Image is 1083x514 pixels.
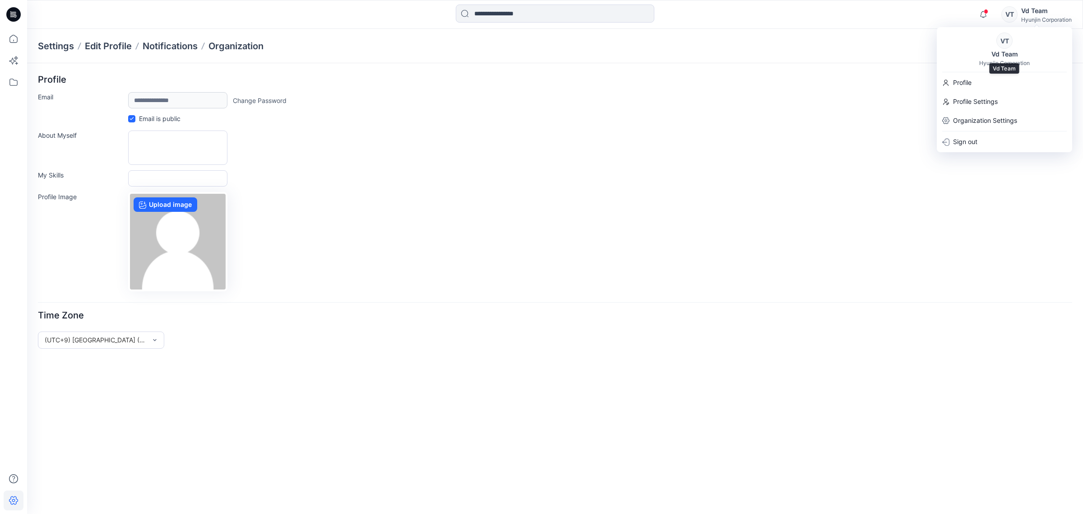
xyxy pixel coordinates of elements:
p: Organization Settings [953,112,1017,129]
div: VT [1001,6,1018,23]
p: Sign out [953,133,977,150]
img: no-profile.png [130,194,226,290]
p: Settings [38,40,74,52]
a: Notifications [143,40,198,52]
div: Vd Team [986,49,1023,60]
label: About Myself [38,131,123,161]
p: Profile [38,74,66,90]
a: Profile Settings [937,93,1072,110]
div: (UTC+9) [GEOGRAPHIC_DATA] ([GEOGRAPHIC_DATA]) [45,335,147,345]
div: Hyunjin Corporation [1021,16,1072,23]
label: Profile Image [38,192,123,288]
p: Profile [953,74,972,91]
a: Change Password [233,96,287,105]
label: My Skills [38,170,123,183]
p: Time Zone [38,310,84,326]
p: Email is public [139,114,180,123]
p: Profile Settings [953,93,998,110]
a: Edit Profile [85,40,132,52]
div: Hyunjin Corporation [979,60,1030,66]
div: VT [996,33,1013,49]
a: Organization Settings [937,112,1072,129]
div: Vd Team [1021,5,1072,16]
a: Profile [937,74,1072,91]
label: Email [38,92,123,105]
a: Organization [208,40,264,52]
label: Upload image [134,197,197,212]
